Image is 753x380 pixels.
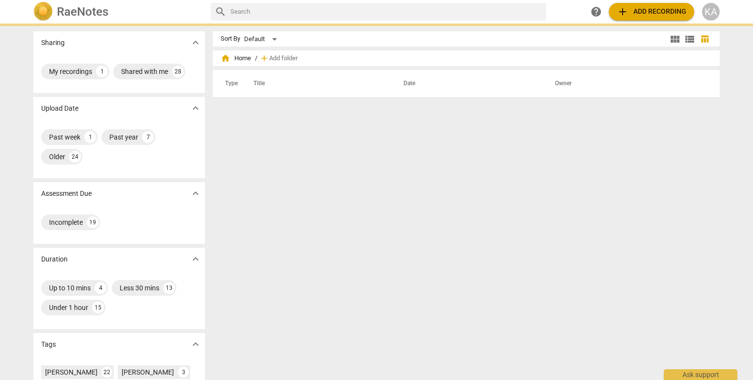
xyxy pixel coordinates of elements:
img: Logo [33,2,53,22]
span: expand_more [190,188,201,199]
div: Less 30 mins [120,283,159,293]
span: table_chart [700,34,709,44]
div: [PERSON_NAME] [45,367,98,377]
th: Date [392,70,543,97]
div: 7 [142,131,154,143]
h2: RaeNotes [57,5,108,19]
div: 1 [84,131,96,143]
span: add [259,53,269,63]
p: Upload Date [41,103,78,114]
span: help [590,6,602,18]
span: add [617,6,628,18]
span: Add recording [617,6,686,18]
div: Past week [49,132,80,142]
th: Title [242,70,392,97]
input: Search [230,4,542,20]
span: view_list [684,33,696,45]
a: LogoRaeNotes [33,2,203,22]
div: Past year [109,132,138,142]
div: [PERSON_NAME] [122,367,174,377]
div: 4 [95,282,106,294]
div: Older [49,152,65,162]
span: expand_more [190,253,201,265]
span: expand_more [190,37,201,48]
div: Default [244,31,280,47]
p: Assessment Due [41,189,92,199]
p: Sharing [41,38,65,48]
span: home [221,53,230,63]
button: Upload [609,3,694,21]
span: Home [221,53,251,63]
th: Type [217,70,242,97]
button: Show more [188,101,203,116]
div: 3 [178,367,189,378]
button: Show more [188,186,203,201]
div: 13 [163,282,175,294]
div: 19 [87,216,99,228]
div: 24 [69,151,81,163]
div: Under 1 hour [49,303,88,312]
div: 15 [92,302,104,313]
div: Incomplete [49,217,83,227]
div: Up to 10 mins [49,283,91,293]
div: Ask support [664,369,737,380]
button: KA [702,3,720,21]
th: Owner [543,70,709,97]
button: Show more [188,252,203,266]
button: Table view [697,32,712,47]
a: Help [587,3,605,21]
button: Show more [188,35,203,50]
button: Show more [188,337,203,352]
div: 28 [172,66,184,77]
div: Shared with me [121,67,168,76]
div: Sort By [221,35,240,43]
span: search [215,6,226,18]
span: expand_more [190,102,201,114]
p: Tags [41,339,56,350]
button: List view [682,32,697,47]
p: Duration [41,254,68,264]
button: Tile view [668,32,682,47]
span: expand_more [190,338,201,350]
span: / [255,55,257,62]
span: view_module [669,33,681,45]
div: 22 [101,367,112,378]
div: My recordings [49,67,92,76]
div: 1 [96,66,108,77]
span: Add folder [269,55,298,62]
